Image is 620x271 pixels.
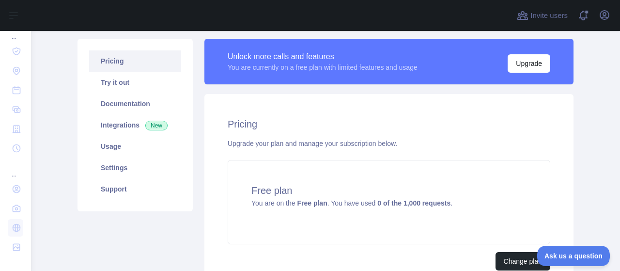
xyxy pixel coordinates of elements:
[89,136,181,157] a: Usage
[89,72,181,93] a: Try it out
[8,159,23,178] div: ...
[145,121,168,130] span: New
[228,117,550,131] h2: Pricing
[89,114,181,136] a: Integrations New
[89,178,181,200] a: Support
[251,184,527,197] h4: Free plan
[530,10,568,21] span: Invite users
[89,93,181,114] a: Documentation
[377,199,450,207] strong: 0 of the 1,000 requests
[89,157,181,178] a: Settings
[297,199,327,207] strong: Free plan
[89,50,181,72] a: Pricing
[228,63,418,72] div: You are currently on a free plan with limited features and usage
[251,199,452,207] span: You are on the . You have used .
[228,139,550,148] div: Upgrade your plan and manage your subscription below.
[537,246,610,266] iframe: Toggle Customer Support
[496,252,550,271] button: Change plan
[8,21,23,41] div: ...
[508,54,550,73] button: Upgrade
[515,8,570,23] button: Invite users
[228,51,418,63] div: Unlock more calls and features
